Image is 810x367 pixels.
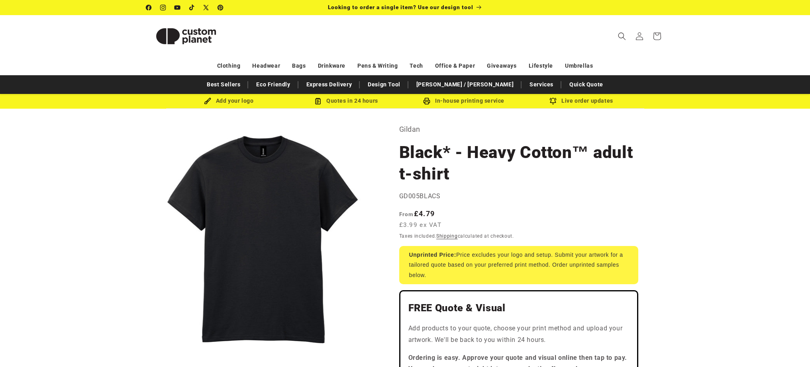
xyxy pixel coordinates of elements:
img: Custom Planet [146,18,226,54]
a: Design Tool [364,78,404,92]
a: Office & Paper [435,59,475,73]
a: Drinkware [318,59,345,73]
a: Shipping [436,233,458,239]
a: Bags [292,59,306,73]
a: Express Delivery [302,78,356,92]
div: Price excludes your logo and setup. Submit your artwork for a tailored quote based on your prefer... [399,246,638,284]
div: Add your logo [170,96,288,106]
img: Order updates [549,98,557,105]
p: Gildan [399,123,638,136]
div: Quotes in 24 hours [288,96,405,106]
a: Clothing [217,59,241,73]
h1: Black* - Heavy Cotton™ adult t-shirt [399,142,638,185]
summary: Search [613,27,631,45]
a: Lifestyle [529,59,553,73]
span: £3.99 ex VAT [399,221,442,230]
a: Tech [410,59,423,73]
div: Taxes included. calculated at checkout. [399,232,638,240]
img: Brush Icon [204,98,211,105]
strong: £4.79 [399,209,435,218]
a: Pens & Writing [357,59,398,73]
p: Add products to your quote, choose your print method and upload your artwork. We'll be back to yo... [408,323,629,346]
a: Headwear [252,59,280,73]
a: Quick Quote [565,78,607,92]
span: From [399,211,414,217]
span: GD005BLACS [399,192,441,200]
a: Giveaways [487,59,516,73]
a: Umbrellas [565,59,593,73]
img: In-house printing [423,98,430,105]
div: Live order updates [523,96,640,106]
strong: Unprinted Price: [409,252,457,258]
div: In-house printing service [405,96,523,106]
img: Order Updates Icon [314,98,322,105]
a: Services [526,78,557,92]
a: [PERSON_NAME] / [PERSON_NAME] [412,78,518,92]
a: Eco Friendly [252,78,294,92]
a: Best Sellers [203,78,244,92]
a: Custom Planet [143,15,229,57]
h2: FREE Quote & Visual [408,302,629,314]
span: Looking to order a single item? Use our design tool [328,4,473,10]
